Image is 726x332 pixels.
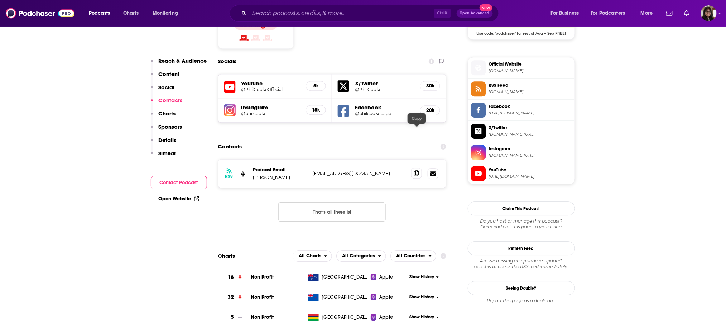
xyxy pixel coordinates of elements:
a: Facebook[URL][DOMAIN_NAME] [471,103,572,118]
button: open menu [546,8,588,19]
span: philcooke.com [489,68,572,73]
span: Apple [379,294,393,301]
h3: 5 [231,313,234,321]
span: For Podcasters [591,8,625,18]
span: Do you host or manage this podcast? [468,218,575,224]
a: Instagram[DOMAIN_NAME][URL] [471,145,572,160]
span: https://www.youtube.com/@PhilCookeOfficial [489,174,572,179]
span: Australia [322,274,368,281]
a: [GEOGRAPHIC_DATA] [305,274,371,281]
a: Apple [371,294,407,301]
p: Contacts [159,97,183,104]
button: open menu [84,8,119,19]
h2: Contacts [218,140,242,153]
a: Non Profit [251,274,274,280]
a: YouTube[URL][DOMAIN_NAME] [471,166,572,181]
h5: 30k [426,83,434,89]
p: Charts [159,110,176,117]
p: Reach & Audience [159,57,207,64]
p: Similar [159,150,176,157]
a: 32 [218,287,251,307]
a: @PhilCookeOfficial [241,87,301,92]
button: Nothing here. [278,202,386,222]
span: Mauritius [322,314,368,321]
button: Show History [407,294,441,300]
span: Apple [379,274,393,281]
span: Instagram [489,146,572,152]
span: Open Advanced [460,11,490,15]
a: Apple [371,274,407,281]
span: Use code: 'podchaser' for rest of Aug + Sep FREE! [468,27,575,36]
p: Details [159,137,177,143]
button: Sponsors [151,123,182,137]
span: Show History [409,274,434,280]
a: Libsyn Deal: Use code: 'podchaser' for rest of Aug + Sep FREE! [468,6,575,35]
button: Similar [151,150,176,163]
span: Official Website [489,61,572,67]
h5: X/Twitter [355,80,414,87]
button: Refresh Feed [468,241,575,255]
h2: Socials [218,54,237,68]
div: Search podcasts, credits, & more... [236,5,506,22]
span: More [641,8,653,18]
p: Sponsors [159,123,182,130]
h5: Facebook [355,104,414,111]
button: Contact Podcast [151,176,207,189]
span: twitter.com/PhilCooke [489,132,572,137]
span: Logged in as parulyadav [701,5,717,21]
h5: 20k [426,107,434,113]
a: Show notifications dropdown [663,7,675,19]
a: @philcookepage [355,111,414,116]
span: For Business [551,8,579,18]
span: Apple [379,314,393,321]
h5: Youtube [241,80,301,87]
span: Podcasts [89,8,110,18]
a: @PhilCooke [355,87,414,92]
button: Claim This Podcast [468,201,575,215]
span: Show History [409,294,434,300]
a: 18 [218,267,251,287]
span: Non Profit [251,294,274,300]
a: Show notifications dropdown [681,7,692,19]
h3: RSS [225,174,233,179]
button: Show History [407,314,441,320]
span: Facebook [489,103,572,110]
a: Charts [119,8,143,19]
a: 5 [218,307,251,327]
p: [PERSON_NAME] [253,174,307,180]
button: Content [151,71,180,84]
a: Seeing Double? [468,281,575,295]
span: New [480,4,492,11]
a: RSS Feed[DOMAIN_NAME] [471,81,572,96]
p: Content [159,71,180,77]
h3: 18 [228,273,234,281]
button: open menu [293,250,332,262]
a: Official Website[DOMAIN_NAME] [471,60,572,75]
h2: Countries [390,250,437,262]
span: All Charts [299,253,321,259]
span: RSS Feed [489,82,572,89]
p: Podcast Email [253,167,307,173]
img: User Profile [701,5,717,21]
button: Show History [407,274,441,280]
button: open menu [390,250,437,262]
button: Show profile menu [701,5,717,21]
p: [EMAIL_ADDRESS][DOMAIN_NAME] [313,170,406,176]
button: Reach & Audience [151,57,207,71]
button: Contacts [151,97,183,110]
span: New Zealand [322,294,368,301]
button: open menu [636,8,662,19]
div: Are we missing an episode or update? Use this to check the RSS feed immediately. [468,258,575,270]
a: @philcooke [241,111,301,116]
span: All Countries [396,253,426,259]
button: Details [151,137,177,150]
span: philcooke.libsyn.com [489,89,572,95]
span: https://www.facebook.com/philcookepage [489,110,572,116]
h5: 5k [312,83,320,89]
button: Open AdvancedNew [457,9,493,18]
div: Claim and edit this page to your liking. [468,218,575,230]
